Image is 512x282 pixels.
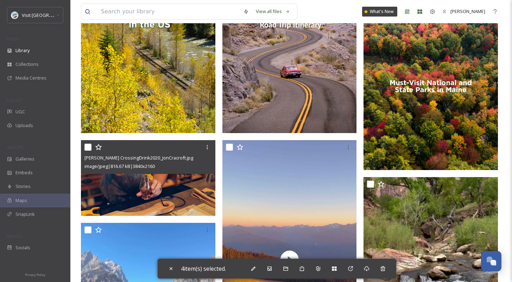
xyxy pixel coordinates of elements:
[25,270,45,278] a: Privacy Policy
[15,122,33,129] span: Uploads
[15,47,30,54] span: Library
[15,108,25,115] span: UGC
[15,244,30,251] span: Socials
[15,211,35,218] span: SnapLink
[15,61,39,68] span: Collections
[15,169,33,176] span: Embeds
[439,5,489,18] a: [PERSON_NAME]
[181,265,226,272] span: 4 item(s) selected.
[15,183,31,190] span: Stories
[7,98,22,103] span: COLLECT
[7,145,23,150] span: WIDGETS
[15,156,34,162] span: Galleries
[7,233,21,239] span: SOCIALS
[364,2,498,170] img: Maine
[15,197,27,204] span: Maps
[11,12,18,19] img: download.png
[22,12,89,18] span: Visit [GEOGRAPHIC_DATA] Parks
[84,155,193,161] span: [PERSON_NAME] CrossingDrink2020_JonCracroft.jpg
[481,251,501,271] button: Open Chat
[84,163,155,169] span: image/jpeg | 816.67 kB | 3840 x 2160
[362,7,397,17] a: What's New
[25,272,45,277] span: Privacy Policy
[15,75,46,81] span: Media Centres
[81,140,215,216] img: Wendy Swenson - Madison CrossingDrink2020_JonCracroft.jpg
[7,36,19,42] span: MEDIA
[97,4,240,19] input: Search your library
[450,8,485,14] span: [PERSON_NAME]
[252,5,293,18] a: View all files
